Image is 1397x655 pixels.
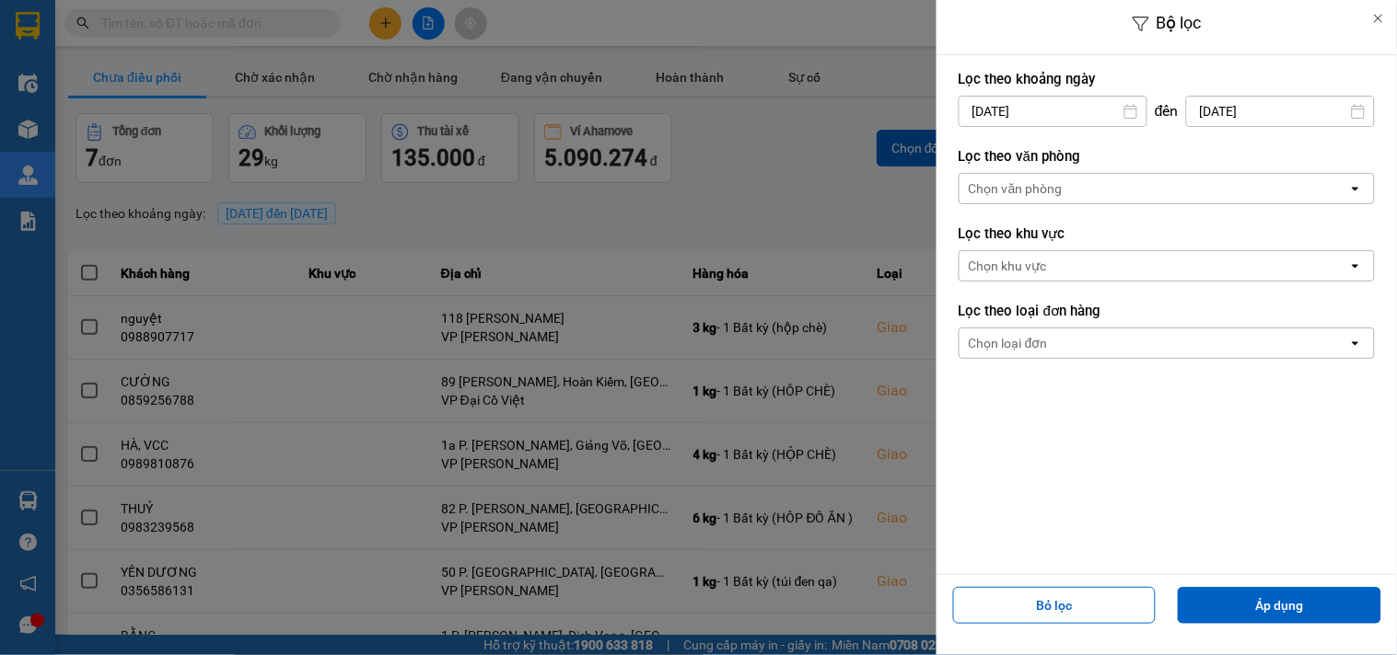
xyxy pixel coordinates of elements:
div: Chọn khu vực [969,257,1047,275]
label: Lọc theo loại đơn hàng [959,302,1375,320]
label: Lọc theo văn phòng [959,147,1375,166]
svg: open [1348,181,1363,196]
span: Bộ lọc [1157,13,1202,32]
label: Lọc theo khoảng ngày [959,70,1375,88]
input: Select a date. [1187,97,1374,126]
button: Áp dụng [1178,587,1381,624]
svg: open [1348,259,1363,273]
div: Chọn loại đơn [969,334,1048,352]
input: Select a date. [960,97,1147,126]
svg: open [1348,336,1363,350]
div: Chọn văn phòng [969,179,1063,198]
label: Lọc theo khu vực [959,224,1375,243]
button: Bỏ lọc [953,587,1157,624]
div: đến [1147,102,1186,121]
